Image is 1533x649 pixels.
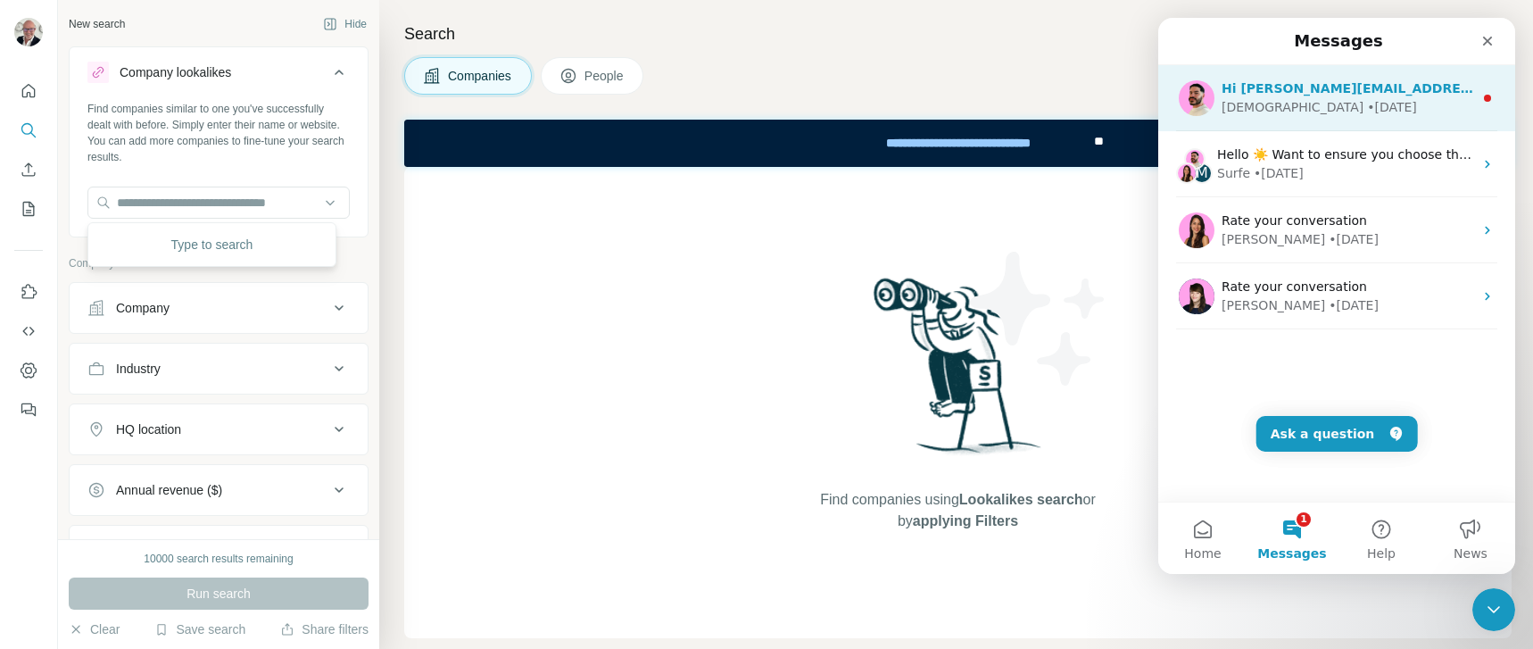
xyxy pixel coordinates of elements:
button: Quick start [14,75,43,107]
div: [PERSON_NAME] [63,212,167,231]
div: M [33,145,54,166]
img: Profile image for Marta [21,261,56,296]
img: Aurélie avatar [18,145,39,166]
iframe: Intercom live chat [1472,588,1515,631]
button: Use Surfe API [14,315,43,347]
img: Christian avatar [26,130,47,152]
button: Company [70,287,368,329]
iframe: Intercom live chat [1158,18,1515,574]
div: Company lookalikes [120,63,231,81]
button: Help [178,485,268,556]
div: [PERSON_NAME] [63,279,167,297]
span: Rate your conversation [63,262,209,276]
div: • [DATE] [95,146,145,165]
div: • [DATE] [170,279,220,297]
span: Companies [448,67,513,85]
img: Surfe Illustration - Stars [958,238,1119,399]
button: Hide [311,11,379,37]
button: Dashboard [14,354,43,387]
span: Home [26,529,62,542]
div: HQ location [116,420,181,438]
div: Surfe [59,146,92,165]
div: • [DATE] [209,80,259,99]
button: Save search [154,620,245,638]
button: Industry [70,347,368,390]
p: Company information [69,255,369,271]
button: Annual revenue ($) [70,469,368,512]
button: Feedback [14,394,43,426]
img: Surfe Illustration - Woman searching with binoculars [866,273,1051,472]
button: News [268,485,357,556]
img: Avatar [14,18,43,46]
div: Annual revenue ($) [116,481,222,499]
span: Messages [99,529,168,542]
button: Share filters [280,620,369,638]
div: • [DATE] [170,212,220,231]
button: Clear [69,620,120,638]
span: Lookalikes search [959,492,1083,507]
button: HQ location [70,408,368,451]
button: My lists [14,193,43,225]
div: Company [116,299,170,317]
button: Search [14,114,43,146]
div: 10000 search results remaining [144,551,293,567]
span: Help [209,529,237,542]
button: Use Surfe on LinkedIn [14,276,43,308]
span: Rate your conversation [63,196,209,210]
span: Find companies using or by [815,489,1100,532]
span: Hello ☀️ Want to ensure you choose the most suitable Surfe plan for you and your team? Check our ... [59,129,924,144]
img: Profile image for Aurélie [21,195,56,230]
button: Enrich CSV [14,154,43,186]
span: News [295,529,329,542]
iframe: Banner [404,120,1512,167]
div: New search [69,16,125,32]
span: applying Filters [913,513,1018,528]
span: People [584,67,626,85]
button: Ask a question [98,398,260,434]
button: Messages [89,485,178,556]
button: Employees (size) [70,529,368,572]
div: [DEMOGRAPHIC_DATA] [63,80,205,99]
div: Industry [116,360,161,378]
div: Type to search [92,227,332,262]
div: Find companies similar to one you've successfully dealt with before. Simply enter their name or w... [87,101,350,165]
h4: Search [404,21,1512,46]
button: Company lookalikes [70,51,368,101]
